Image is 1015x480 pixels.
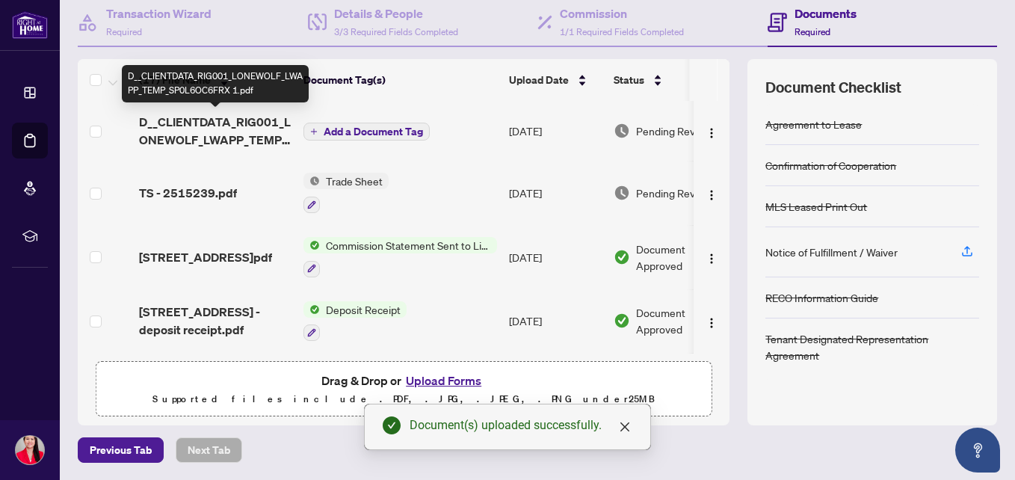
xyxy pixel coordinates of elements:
span: close [619,421,631,433]
h4: Commission [560,4,684,22]
span: Document Checklist [765,77,901,98]
span: Upload Date [509,72,569,88]
span: Pending Review [636,123,711,139]
button: Previous Tab [78,437,164,463]
img: Document Status [614,123,630,139]
button: Status IconCommission Statement Sent to Listing Brokerage [303,237,497,277]
button: Status IconDeposit Receipt [303,301,407,342]
img: Profile Icon [16,436,44,464]
button: Add a Document Tag [303,122,430,141]
th: Document Tag(s) [297,59,503,101]
div: RECO Information Guide [765,289,878,306]
h4: Transaction Wizard [106,4,212,22]
span: 1/1 Required Fields Completed [560,26,684,37]
img: Document Status [614,313,630,329]
button: Status IconTrade Sheet [303,173,389,213]
span: Document Approved [636,304,729,337]
img: Logo [706,127,718,139]
span: Trade Sheet [320,173,389,189]
span: Previous Tab [90,438,152,462]
h4: Documents [795,4,857,22]
span: Drag & Drop orUpload FormsSupported files include .PDF, .JPG, .JPEG, .PNG under25MB [96,362,711,417]
div: Confirmation of Cooperation [765,157,896,173]
button: Next Tab [176,437,242,463]
span: Status [614,72,644,88]
span: Commission Statement Sent to Listing Brokerage [320,237,497,253]
button: Add a Document Tag [303,123,430,141]
img: Logo [706,253,718,265]
div: D__CLIENTDATA_RIG001_LONEWOLF_LWAPP_TEMP_SP0L6OC6FRX 1.pdf [122,65,309,102]
th: (17) File Name [133,59,297,101]
img: Logo [706,317,718,329]
span: TS - 2515239.pdf [139,184,237,202]
span: Required [795,26,830,37]
span: check-circle [383,416,401,434]
button: Logo [700,181,724,205]
span: Drag & Drop or [321,371,486,390]
img: Status Icon [303,173,320,189]
a: Close [617,419,633,435]
button: Logo [700,119,724,143]
th: Upload Date [503,59,608,101]
span: Deposit Receipt [320,301,407,318]
img: Status Icon [303,301,320,318]
div: Notice of Fulfillment / Waiver [765,244,898,260]
span: Pending Review [636,185,711,201]
span: Add a Document Tag [324,126,423,137]
td: [DATE] [503,353,608,417]
span: Document Approved [636,241,729,274]
img: logo [12,11,48,39]
span: Required [106,26,142,37]
button: Upload Forms [401,371,486,390]
td: [DATE] [503,101,608,161]
p: Supported files include .PDF, .JPG, .JPEG, .PNG under 25 MB [105,390,702,408]
div: Agreement to Lease [765,116,862,132]
img: Document Status [614,249,630,265]
div: MLS Leased Print Out [765,198,867,215]
span: [STREET_ADDRESS] - deposit receipt.pdf [139,303,291,339]
span: [STREET_ADDRESS]pdf [139,248,272,266]
img: Logo [706,189,718,201]
span: plus [310,128,318,135]
td: [DATE] [503,225,608,289]
div: Document(s) uploaded successfully. [410,416,632,434]
img: Status Icon [303,237,320,253]
h4: Details & People [334,4,458,22]
button: Logo [700,309,724,333]
span: D__CLIENTDATA_RIG001_LONEWOLF_LWAPP_TEMP_SP0L6OC6FRX 1.pdf [139,113,291,149]
img: Document Status [614,185,630,201]
td: [DATE] [503,289,608,354]
div: Tenant Designated Representation Agreement [765,330,979,363]
button: Logo [700,245,724,269]
th: Status [608,59,735,101]
button: Open asap [955,428,1000,473]
td: [DATE] [503,161,608,225]
span: 3/3 Required Fields Completed [334,26,458,37]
